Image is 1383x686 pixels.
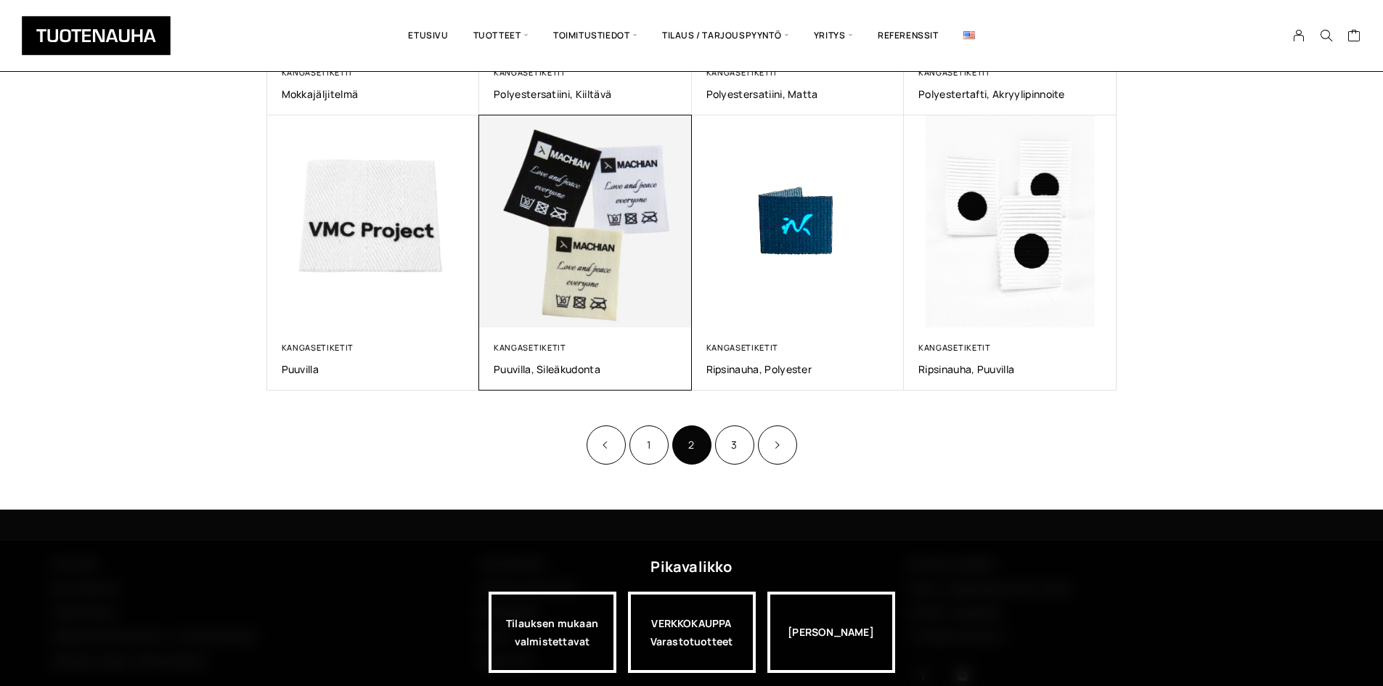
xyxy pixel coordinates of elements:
[494,87,677,101] a: Polyestersatiini, kiiltävä
[706,87,890,101] a: Polyestersatiini, matta
[918,342,991,353] a: Kangasetiketit
[918,362,1102,376] a: Ripsinauha, puuvilla
[918,87,1102,101] a: Polyestertafti, akryylipinnoite
[706,362,890,376] a: Ripsinauha, polyester
[706,342,779,353] a: Kangasetiketit
[282,342,354,353] a: Kangasetiketit
[1313,29,1340,42] button: Search
[629,425,669,465] a: Sivu 1
[282,67,354,78] a: Kangasetiketit
[801,11,865,60] span: Yritys
[282,362,465,376] a: Puuvilla
[706,67,779,78] a: Kangasetiketit
[489,592,616,673] a: Tilauksen mukaan valmistettavat
[918,67,991,78] a: Kangasetiketit
[494,362,677,376] a: Puuvilla, sileäkudonta
[461,11,541,60] span: Tuotteet
[963,31,975,39] img: English
[494,67,566,78] a: Kangasetiketit
[650,554,732,580] div: Pikavalikko
[628,592,756,673] div: VERKKOKAUPPA Varastotuotteet
[1285,29,1313,42] a: My Account
[541,11,650,60] span: Toimitustiedot
[1347,28,1361,46] a: Cart
[396,11,460,60] a: Etusivu
[282,87,465,101] a: Mokkajäljitelmä
[267,423,1117,466] nav: Product Pagination
[715,425,754,465] a: Sivu 3
[22,16,171,55] img: Tuotenauha Oy
[650,11,801,60] span: Tilaus / Tarjouspyyntö
[672,425,711,465] span: Sivu 2
[767,592,895,673] div: [PERSON_NAME]
[865,11,951,60] a: Referenssit
[628,592,756,673] a: VERKKOKAUPPAVarastotuotteet
[494,342,566,353] a: Kangasetiketit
